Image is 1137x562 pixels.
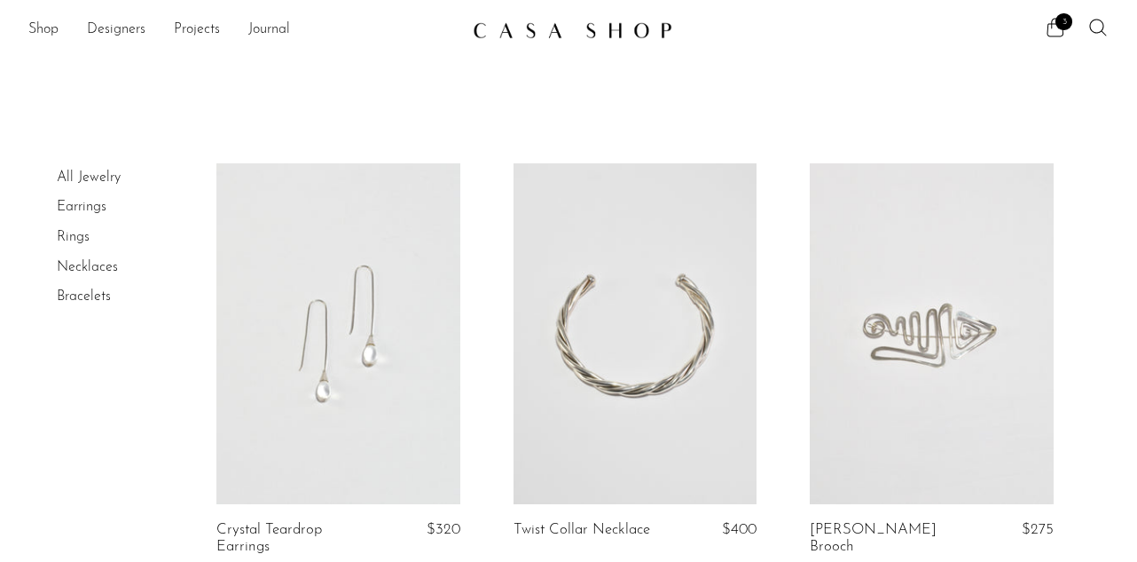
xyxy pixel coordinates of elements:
a: Bracelets [57,289,111,304]
a: Designers [87,19,145,42]
a: [PERSON_NAME] Brooch [810,522,969,555]
a: Twist Collar Necklace [514,522,650,538]
span: $400 [722,522,757,537]
a: Projects [174,19,220,42]
a: Earrings [57,200,106,214]
ul: NEW HEADER MENU [28,15,459,45]
a: Rings [57,230,90,244]
a: Crystal Teardrop Earrings [216,522,376,555]
span: $320 [427,522,460,537]
nav: Desktop navigation [28,15,459,45]
a: All Jewelry [57,170,121,185]
a: Necklaces [57,260,118,274]
span: $275 [1022,522,1054,537]
a: Journal [248,19,290,42]
a: Shop [28,19,59,42]
span: 3 [1055,13,1072,30]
